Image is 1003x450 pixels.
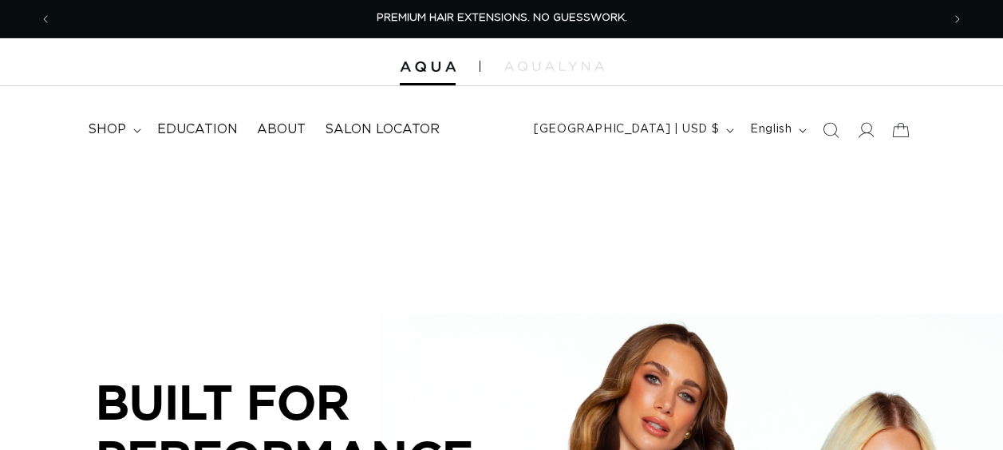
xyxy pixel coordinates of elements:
summary: Search [813,112,848,148]
span: Salon Locator [325,121,440,138]
button: [GEOGRAPHIC_DATA] | USD $ [524,115,740,145]
span: shop [88,121,126,138]
a: Education [148,112,247,148]
button: Previous announcement [28,4,63,34]
summary: shop [78,112,148,148]
span: Education [157,121,238,138]
img: aqualyna.com [504,61,604,71]
span: About [257,121,306,138]
button: English [740,115,813,145]
span: PREMIUM HAIR EXTENSIONS. NO GUESSWORK. [377,13,627,23]
button: Next announcement [940,4,975,34]
a: About [247,112,315,148]
span: [GEOGRAPHIC_DATA] | USD $ [534,121,719,138]
a: Salon Locator [315,112,449,148]
img: Aqua Hair Extensions [400,61,456,73]
span: English [750,121,792,138]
